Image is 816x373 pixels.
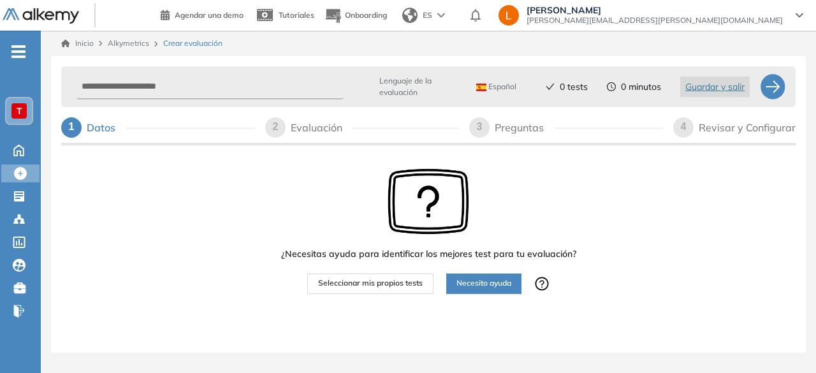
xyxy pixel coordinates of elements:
span: clock-circle [607,82,616,91]
span: Necesito ayuda [456,277,511,289]
button: Onboarding [324,2,387,29]
span: Lenguaje de la evaluación [379,75,458,98]
span: Tutoriales [279,10,314,20]
span: T [17,106,22,116]
span: [PERSON_NAME][EMAIL_ADDRESS][PERSON_NAME][DOMAIN_NAME] [527,15,783,26]
span: Crear evaluación [163,38,222,49]
img: arrow [437,13,445,18]
i: - [11,50,25,53]
span: 4 [681,121,687,132]
span: 1 [69,121,75,132]
span: 0 minutos [621,80,661,94]
span: ¿Necesitas ayuda para identificar los mejores test para tu evaluación? [281,247,576,261]
a: Agendar una demo [161,6,244,22]
span: ES [423,10,432,21]
span: Español [476,82,516,92]
span: Seleccionar mis propios tests [318,277,423,289]
img: Logo [3,8,79,24]
img: ESP [476,84,486,91]
a: Inicio [61,38,94,49]
div: Widget de chat [586,225,816,373]
iframe: Chat Widget [586,225,816,373]
button: Seleccionar mis propios tests [307,274,433,294]
div: Preguntas [495,117,554,138]
span: Guardar y salir [685,80,745,94]
div: Evaluación [291,117,353,138]
span: 2 [273,121,279,132]
button: Guardar y salir [680,77,750,97]
span: 3 [477,121,483,132]
span: 0 tests [560,80,588,94]
div: Revisar y Configurar [699,117,796,138]
span: Alkymetrics [108,38,149,48]
div: Datos [87,117,126,138]
span: check [546,82,555,91]
div: 1Datos [61,117,255,138]
span: Onboarding [345,10,387,20]
button: Necesito ayuda [446,274,521,294]
span: Agendar una demo [175,10,244,20]
img: world [402,8,418,23]
span: [PERSON_NAME] [527,5,783,15]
